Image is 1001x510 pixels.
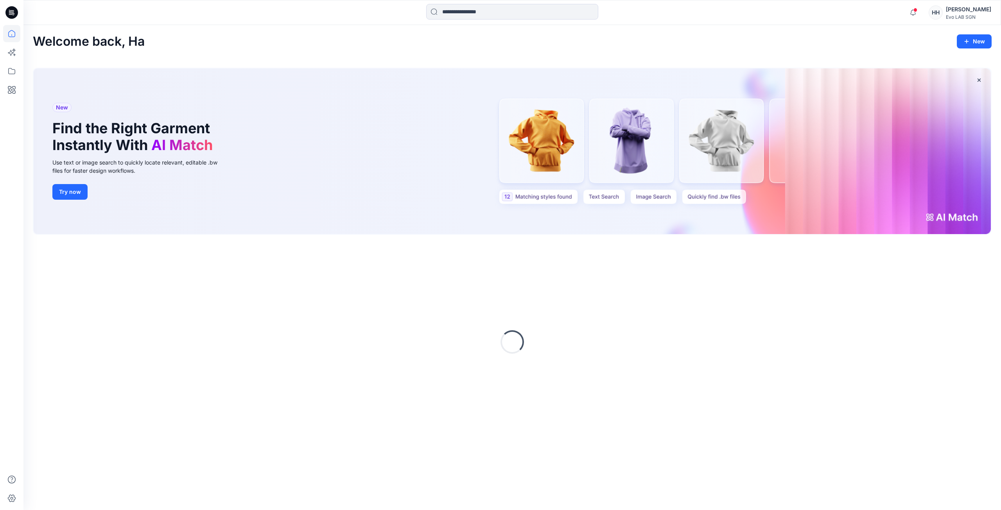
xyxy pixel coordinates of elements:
[56,103,68,112] span: New
[957,34,992,48] button: New
[946,14,991,20] div: Evo LAB SGN
[929,5,943,20] div: HH
[52,158,228,175] div: Use text or image search to quickly locate relevant, editable .bw files for faster design workflows.
[946,5,991,14] div: [PERSON_NAME]
[151,136,213,154] span: AI Match
[33,34,145,49] h2: Welcome back, Ha
[52,184,88,200] button: Try now
[52,120,217,154] h1: Find the Right Garment Instantly With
